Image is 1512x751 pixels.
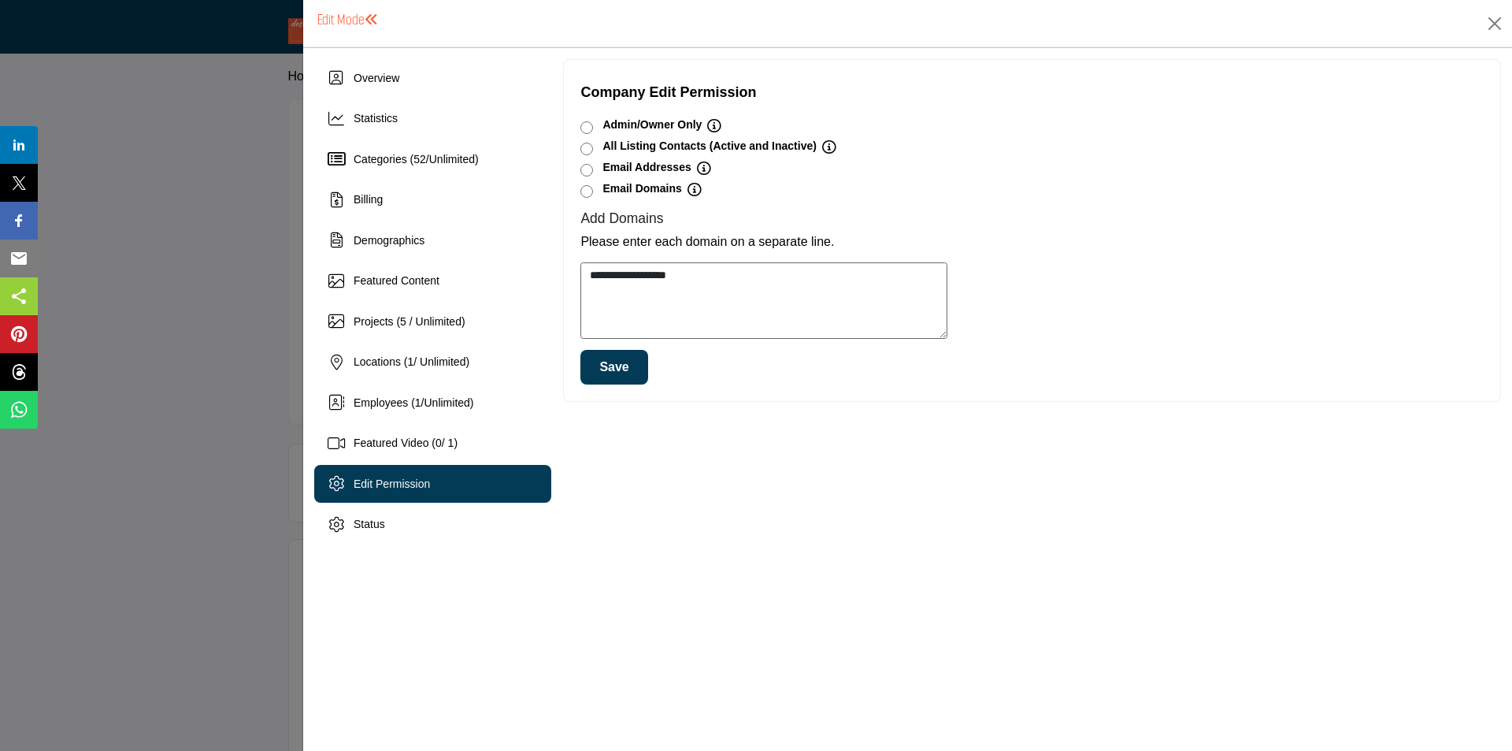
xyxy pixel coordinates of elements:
span: Categories ( / ) [354,153,479,165]
div: Admin/Owner Only [602,117,702,133]
span: Statistics [354,112,398,125]
span: Unlimited [429,153,475,165]
h5: Add Domains [580,210,1484,227]
span: 0 [435,437,442,449]
span: Employees ( / ) [354,396,474,409]
span: Edit Permission [354,478,430,490]
h1: Edit Mode [317,13,379,29]
span: Demographics [354,234,424,247]
div: Email Domains [602,180,681,197]
button: Save [580,350,647,385]
span: Status [354,518,385,530]
span: 1 [415,396,421,409]
span: Locations ( / Unlimited) [354,355,469,368]
button: Close [1483,12,1506,35]
span: Featured Content [354,274,439,287]
p: Please enter each domain on a separate line. [580,232,1484,251]
span: 52 [413,153,426,165]
div: Email Addresses [602,159,691,176]
span: Billing [354,193,383,206]
span: 1 [407,355,413,368]
div: Company Edit Permission [580,82,1484,103]
span: Projects (5 / Unlimited) [354,315,465,328]
div: All Listing Contacts (Active and Inactive) [602,138,817,154]
span: Overview [354,72,399,84]
span: Featured Video ( / 1) [354,437,458,449]
span: Unlimited [424,396,470,409]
